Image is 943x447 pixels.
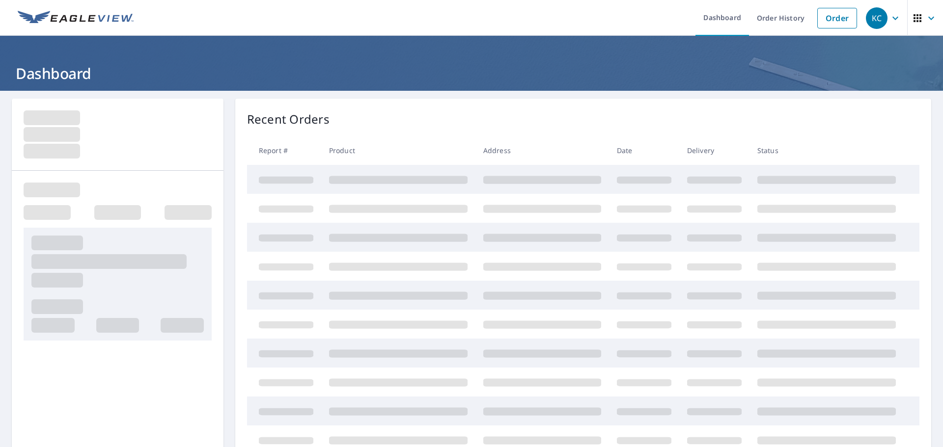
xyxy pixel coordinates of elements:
[679,136,749,165] th: Delivery
[321,136,475,165] th: Product
[817,8,857,28] a: Order
[12,63,931,83] h1: Dashboard
[866,7,888,29] div: KC
[247,110,330,128] p: Recent Orders
[247,136,321,165] th: Report #
[18,11,134,26] img: EV Logo
[749,136,904,165] th: Status
[609,136,679,165] th: Date
[475,136,609,165] th: Address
